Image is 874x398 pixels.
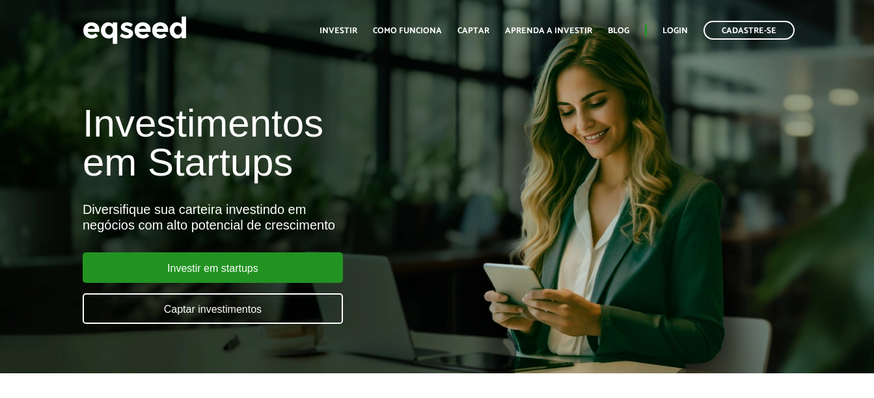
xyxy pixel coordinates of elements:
[703,21,795,40] a: Cadastre-se
[83,202,500,233] div: Diversifique sua carteira investindo em negócios com alto potencial de crescimento
[373,27,442,35] a: Como funciona
[83,293,343,324] a: Captar investimentos
[83,252,343,283] a: Investir em startups
[505,27,592,35] a: Aprenda a investir
[83,13,187,47] img: EqSeed
[608,27,629,35] a: Blog
[457,27,489,35] a: Captar
[320,27,357,35] a: Investir
[83,104,500,182] h1: Investimentos em Startups
[662,27,688,35] a: Login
